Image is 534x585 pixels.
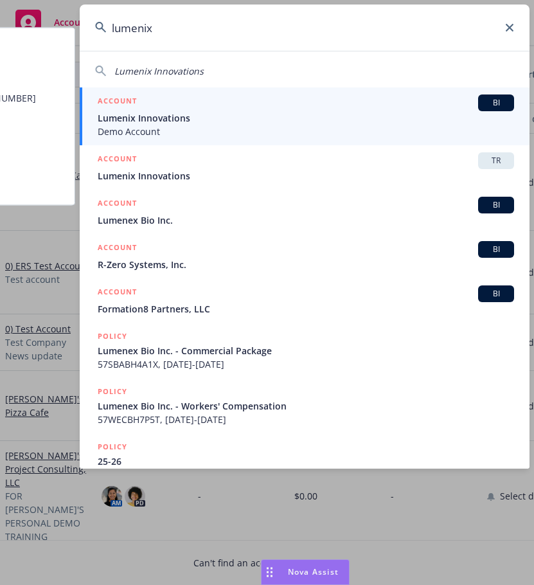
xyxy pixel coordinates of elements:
[288,566,339,577] span: Nova Assist
[98,413,514,426] span: 57WECBH7P5T, [DATE]-[DATE]
[262,560,278,584] div: Drag to move
[80,234,530,278] a: ACCOUNTBIR-Zero Systems, Inc.
[80,145,530,190] a: ACCOUNTTRLumenix Innovations
[98,241,137,256] h5: ACCOUNT
[98,302,514,316] span: Formation8 Partners, LLC
[80,378,530,433] a: POLICYLumenex Bio Inc. - Workers' Compensation57WECBH7P5T, [DATE]-[DATE]
[98,468,514,482] span: 57 SBA BH4A1X, [DATE]-[DATE]
[98,197,137,212] h5: ACCOUNT
[98,94,137,110] h5: ACCOUNT
[483,244,509,255] span: BI
[98,285,137,301] h5: ACCOUNT
[98,213,514,227] span: Lumenex Bio Inc.
[80,190,530,234] a: ACCOUNTBILumenex Bio Inc.
[80,87,530,145] a: ACCOUNTBILumenix InnovationsDemo Account
[98,169,514,183] span: Lumenix Innovations
[98,152,137,168] h5: ACCOUNT
[483,155,509,166] span: TR
[114,65,204,77] span: Lumenix Innovations
[98,330,127,343] h5: POLICY
[80,433,530,489] a: POLICY25-2657 SBA BH4A1X, [DATE]-[DATE]
[98,440,127,453] h5: POLICY
[80,323,530,378] a: POLICYLumenex Bio Inc. - Commercial Package57SBABH4A1X, [DATE]-[DATE]
[98,385,127,398] h5: POLICY
[80,4,530,51] input: Search...
[483,199,509,211] span: BI
[98,125,514,138] span: Demo Account
[98,357,514,371] span: 57SBABH4A1X, [DATE]-[DATE]
[483,288,509,300] span: BI
[98,399,514,413] span: Lumenex Bio Inc. - Workers' Compensation
[98,111,514,125] span: Lumenix Innovations
[98,258,514,271] span: R-Zero Systems, Inc.
[80,278,530,323] a: ACCOUNTBIFormation8 Partners, LLC
[98,455,514,468] span: 25-26
[98,344,514,357] span: Lumenex Bio Inc. - Commercial Package
[261,559,350,585] button: Nova Assist
[483,97,509,109] span: BI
